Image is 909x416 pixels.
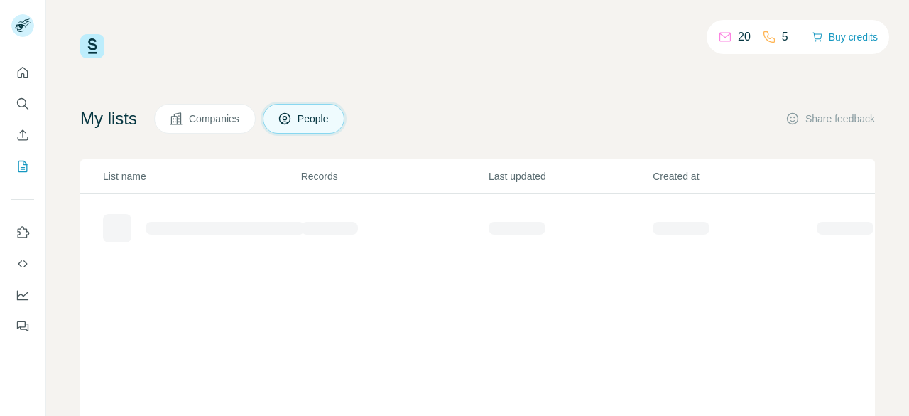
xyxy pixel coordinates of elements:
[738,28,751,46] p: 20
[11,122,34,148] button: Enrich CSV
[11,282,34,308] button: Dashboard
[301,169,487,183] p: Records
[298,112,330,126] span: People
[653,169,815,183] p: Created at
[103,169,300,183] p: List name
[80,34,104,58] img: Surfe Logo
[812,27,878,47] button: Buy credits
[11,91,34,117] button: Search
[782,28,788,46] p: 5
[785,112,875,126] button: Share feedback
[11,314,34,339] button: Feedback
[11,220,34,245] button: Use Surfe on LinkedIn
[489,169,651,183] p: Last updated
[11,60,34,85] button: Quick start
[189,112,241,126] span: Companies
[80,107,137,130] h4: My lists
[11,251,34,277] button: Use Surfe API
[11,154,34,179] button: My lists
